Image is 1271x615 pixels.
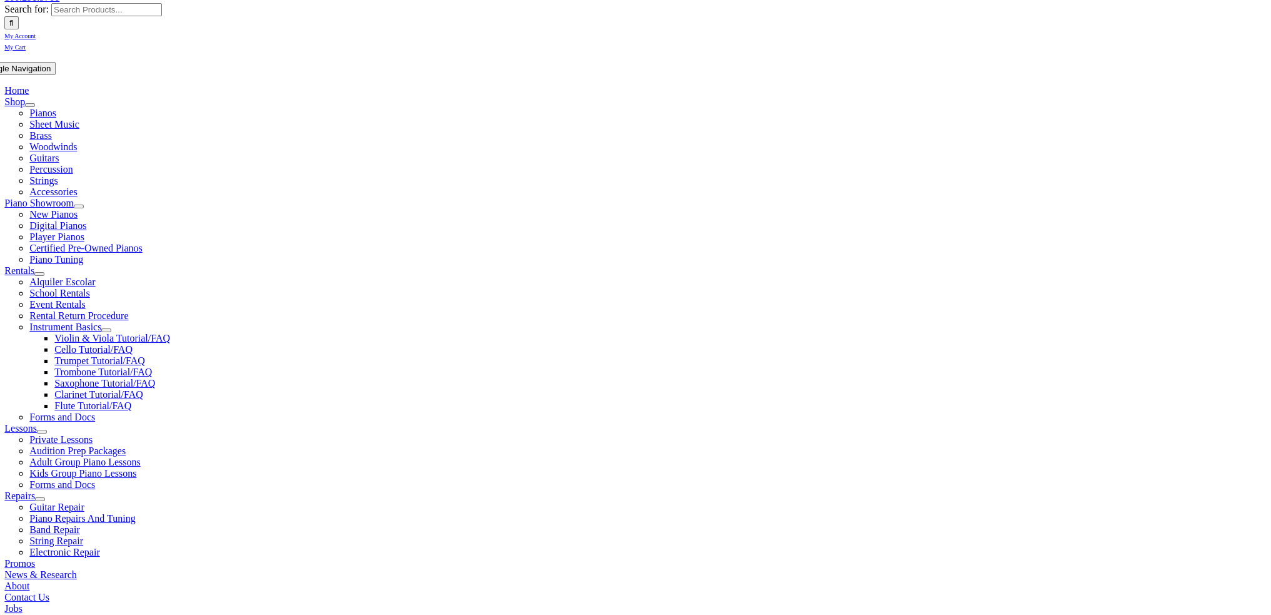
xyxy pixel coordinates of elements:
span: Download [155,72,192,81]
span: Clarinet Tutorial/FAQ [54,389,143,400]
a: Shop [4,96,25,107]
button: Print [121,70,148,83]
span: Toggle Sidebar [10,125,66,134]
button: Open submenu of Instrument Basics [101,328,111,332]
button: Previous [5,31,48,44]
span: Brass [29,130,52,141]
a: Percussion [29,164,73,175]
input: Search Products... [51,3,162,16]
span: Sheet Music [29,119,79,130]
a: Promos [4,558,35,569]
button: Download [150,70,197,83]
a: Rental Return Procedure [29,310,128,321]
span: Previous [10,33,43,43]
a: Jobs [4,603,22,614]
a: Event Rentals [29,299,85,310]
button: Go to First Page [5,83,76,96]
label: Match case [88,59,133,69]
a: Trombone Tutorial/FAQ [54,367,152,377]
span: Pianos [29,108,56,118]
a: New Pianos [29,209,78,220]
a: Trumpet Tutorial/FAQ [54,355,144,366]
span: Go to First Page [10,85,71,94]
button: Document Outline [61,5,138,18]
button: Presentation Mode [5,70,85,83]
span: Band Repair [29,524,79,535]
a: Piano Tuning [29,254,83,265]
span: Next [10,46,27,56]
a: Certified Pre-Owned Pianos [29,243,142,253]
span: Find [10,138,26,147]
span: Contact Us [4,592,49,602]
button: Previous [5,149,48,162]
input: Find [5,18,116,31]
a: Audition Prep Packages [29,445,126,456]
a: Forms and Docs [29,412,95,422]
a: Woodwinds [29,141,77,152]
span: My Cart [4,44,26,51]
a: Private Lessons [29,434,93,445]
button: Find [5,136,31,149]
button: Go to Last Page [78,83,148,96]
input: Search [4,16,19,29]
button: Document Properties… [5,109,102,123]
span: My Account [4,33,36,39]
a: Piano Showroom [4,198,74,208]
a: Repairs [4,490,35,501]
a: Cello Tutorial/FAQ [54,344,133,355]
button: Hand Tool [87,96,134,109]
a: Adult Group Piano Lessons [29,457,140,467]
span: Kids Group Piano Lessons [29,468,136,479]
button: Toggle Sidebar [5,123,71,136]
label: Highlight all [20,59,71,69]
a: String Repair [29,536,83,546]
a: Alquiler Escolar [29,277,95,287]
a: Accessories [29,186,77,197]
span: Previous [10,151,43,160]
span: Hand Tool [92,98,129,108]
span: Home [4,85,29,96]
span: Player Pianos [29,231,84,242]
a: Guitar Repair [29,502,84,512]
button: Next [5,44,32,58]
a: Electronic Repair [29,547,99,557]
a: Piano Repairs And Tuning [29,513,135,524]
span: Presentation Mode [10,72,80,81]
a: Instrument Basics [29,322,101,332]
a: Rentals [4,265,34,276]
a: Violin & Viola Tutorial/FAQ [54,333,170,343]
button: Attachments [140,5,196,18]
span: Open [93,72,113,81]
span: Attachments [145,7,191,16]
span: News & Research [4,569,77,580]
span: Current View [199,71,253,81]
a: Digital Pianos [29,220,86,231]
span: Print [126,72,143,81]
a: Flute Tutorial/FAQ [54,400,131,411]
span: School Rentals [29,288,89,298]
button: Open [88,70,118,83]
a: Saxophone Tutorial/FAQ [54,378,155,389]
span: Forms and Docs [29,479,95,490]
